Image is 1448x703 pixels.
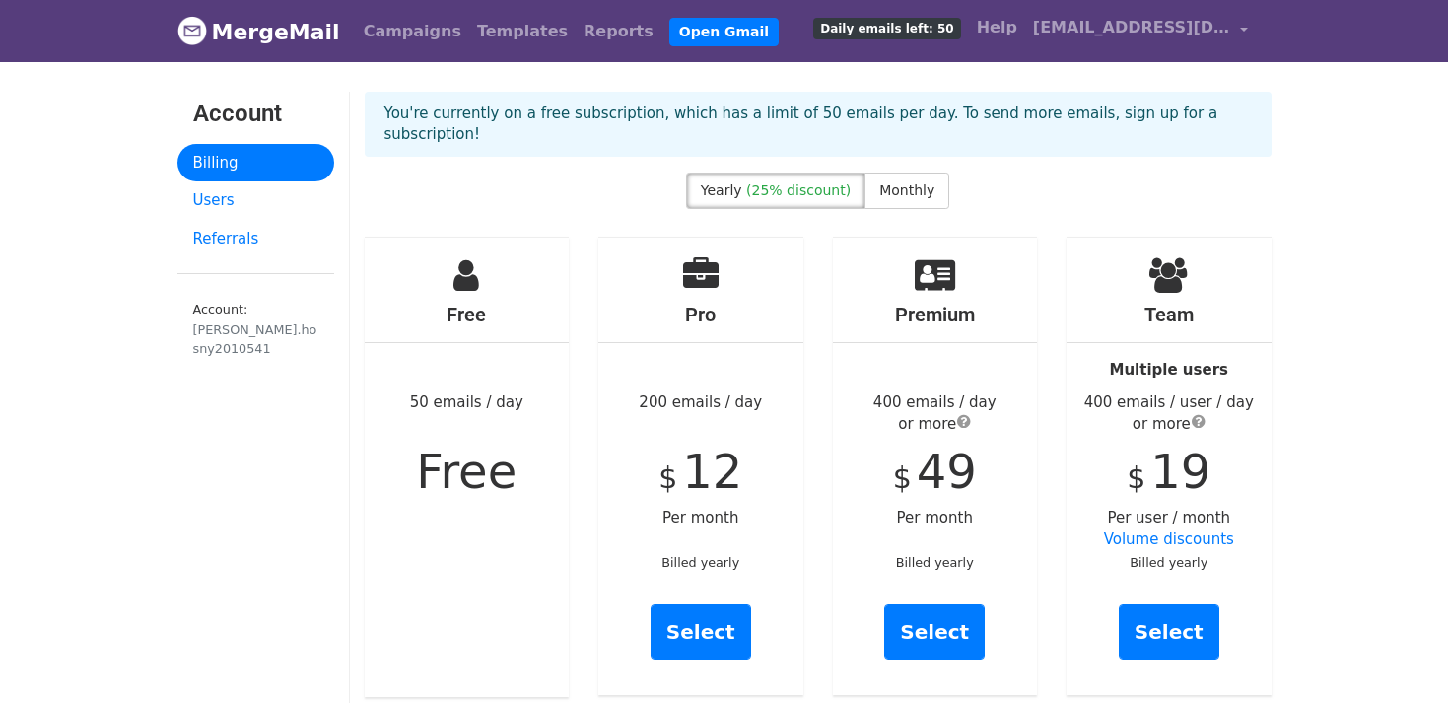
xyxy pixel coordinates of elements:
div: Per month [833,238,1038,695]
small: Account: [193,302,318,358]
p: You're currently on a free subscription, which has a limit of 50 emails per day. To send more ema... [384,104,1252,145]
h3: Account [193,100,318,128]
a: Billing [177,144,334,182]
span: Monthly [879,182,934,198]
a: Open Gmail [669,18,779,46]
span: 19 [1150,444,1210,499]
span: 12 [682,444,742,499]
div: 200 emails / day Per month [598,238,803,695]
div: [PERSON_NAME].hosny2010541 [193,320,318,358]
a: Volume discounts [1104,530,1234,548]
a: Select [651,604,751,660]
span: Daily emails left: 50 [813,18,960,39]
a: Campaigns [356,12,469,51]
strong: Multiple users [1110,361,1228,379]
span: Yearly [701,182,742,198]
span: $ [658,460,677,495]
h4: Premium [833,303,1038,326]
span: Free [416,444,517,499]
a: Templates [469,12,576,51]
div: Per user / month [1067,238,1272,695]
span: $ [893,460,912,495]
a: Help [969,8,1025,47]
a: [EMAIL_ADDRESS][DOMAIN_NAME] [1025,8,1256,54]
small: Billed yearly [896,555,974,570]
a: Referrals [177,220,334,258]
span: [EMAIL_ADDRESS][DOMAIN_NAME] [1033,16,1230,39]
a: Select [1119,604,1219,660]
span: 49 [917,444,977,499]
small: Billed yearly [661,555,739,570]
small: Billed yearly [1130,555,1207,570]
h4: Pro [598,303,803,326]
a: Select [884,604,985,660]
img: MergeMail logo [177,16,207,45]
h4: Free [365,303,570,326]
span: $ [1127,460,1145,495]
a: Users [177,181,334,220]
a: Reports [576,12,661,51]
div: 400 emails / day or more [833,391,1038,436]
a: Daily emails left: 50 [805,8,968,47]
h4: Team [1067,303,1272,326]
a: MergeMail [177,11,340,52]
span: (25% discount) [746,182,851,198]
div: 400 emails / user / day or more [1067,391,1272,436]
div: 50 emails / day [365,238,570,697]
